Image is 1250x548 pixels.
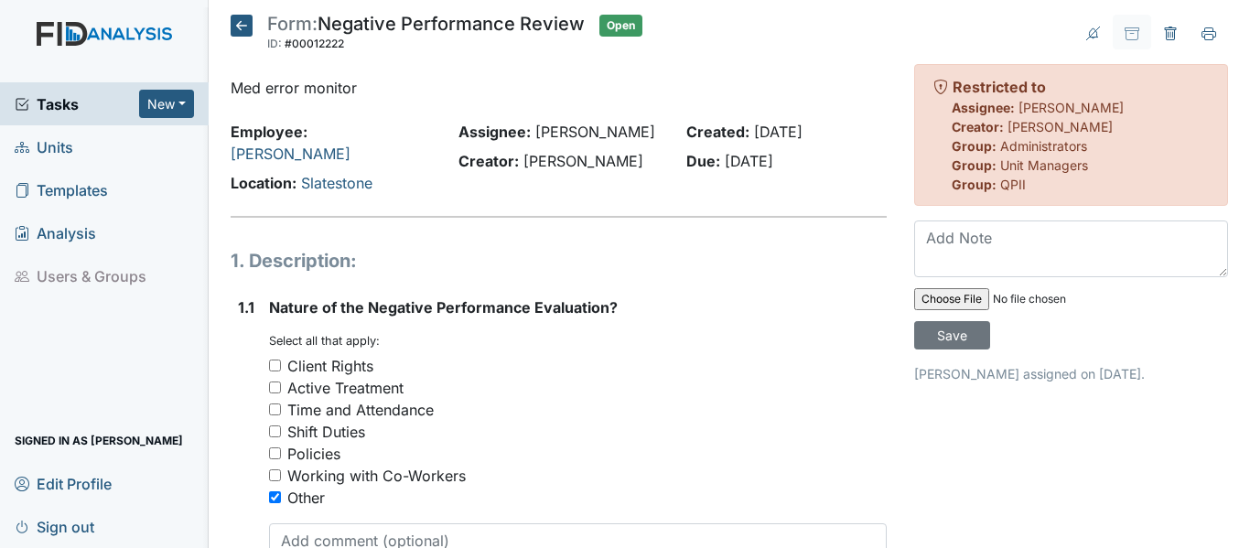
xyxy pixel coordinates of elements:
span: Nature of the Negative Performance Evaluation? [269,298,618,317]
span: Analysis [15,219,96,247]
span: #00012222 [285,37,344,50]
div: Active Treatment [287,377,404,399]
div: Working with Co-Workers [287,465,466,487]
strong: Group: [952,177,997,192]
p: [PERSON_NAME] assigned on [DATE]. [914,364,1228,383]
input: Policies [269,447,281,459]
span: ID: [267,37,282,50]
button: New [139,90,194,118]
div: Other [287,487,325,509]
strong: Group: [952,138,997,154]
span: [PERSON_NAME] [1018,100,1124,115]
span: [DATE] [754,123,803,141]
strong: Creator: [458,152,519,170]
span: Units [15,133,73,161]
div: Client Rights [287,355,373,377]
div: Negative Performance Review [267,15,585,55]
a: Slatestone [301,174,372,192]
span: Signed in as [PERSON_NAME] [15,426,183,455]
span: Open [599,15,642,37]
strong: Group: [952,157,997,173]
input: Shift Duties [269,425,281,437]
input: Save [914,321,990,349]
input: Other [269,491,281,503]
span: Templates [15,176,108,204]
input: Time and Attendance [269,403,281,415]
small: Select all that apply: [269,334,380,348]
strong: Employee: [231,123,307,141]
span: Sign out [15,512,94,541]
div: Time and Attendance [287,399,434,421]
span: [DATE] [725,152,773,170]
h1: 1. Description: [231,247,887,274]
span: [PERSON_NAME] [1008,119,1113,134]
strong: Assignee: [458,123,531,141]
input: Active Treatment [269,381,281,393]
p: Med error monitor [231,77,887,99]
strong: Assignee: [952,100,1015,115]
a: Tasks [15,93,139,115]
strong: Restricted to [953,78,1046,96]
strong: Location: [231,174,296,192]
div: Policies [287,443,340,465]
input: Client Rights [269,360,281,371]
input: Working with Co-Workers [269,469,281,481]
strong: Created: [686,123,749,141]
strong: Due: [686,152,720,170]
a: [PERSON_NAME] [231,145,350,163]
span: Form: [267,13,318,35]
label: 1.1 [238,296,254,318]
span: Administrators [1000,138,1087,154]
span: [PERSON_NAME] [535,123,655,141]
div: Shift Duties [287,421,365,443]
span: Edit Profile [15,469,112,498]
strong: Creator: [952,119,1004,134]
span: QPII [1000,177,1026,192]
span: Unit Managers [1000,157,1088,173]
span: [PERSON_NAME] [523,152,643,170]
